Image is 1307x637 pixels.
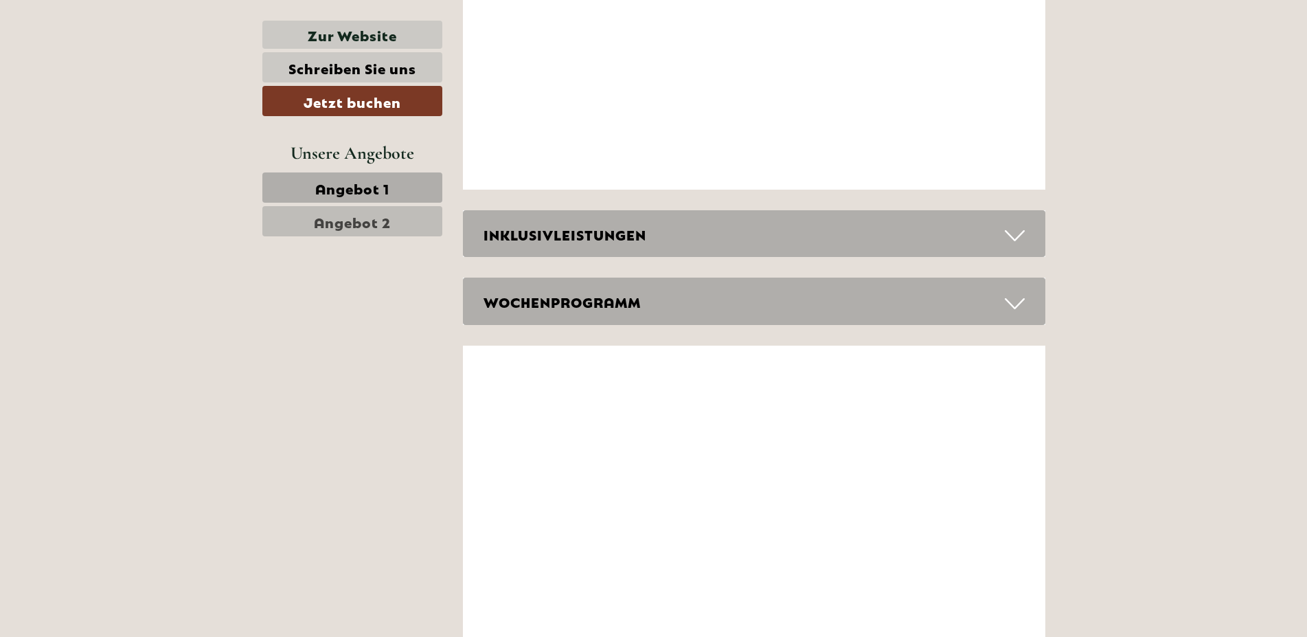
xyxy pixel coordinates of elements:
[463,210,1045,258] div: INKLUSIVLEISTUNGEN
[226,10,315,34] div: Donnerstag
[262,52,442,82] a: Schreiben Sie uns
[262,86,442,116] a: Jetzt buchen
[262,21,442,49] a: Zur Website
[262,140,442,166] div: Unsere Angebote
[463,278,1045,325] div: WOCHENPROGRAMM
[21,67,195,76] small: 11:53
[21,40,195,51] div: [GEOGRAPHIC_DATA]
[315,178,389,197] span: Angebot 1
[314,212,391,231] span: Angebot 2
[445,356,541,386] button: Senden
[10,37,202,79] div: Guten Tag, wie können wir Ihnen helfen?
